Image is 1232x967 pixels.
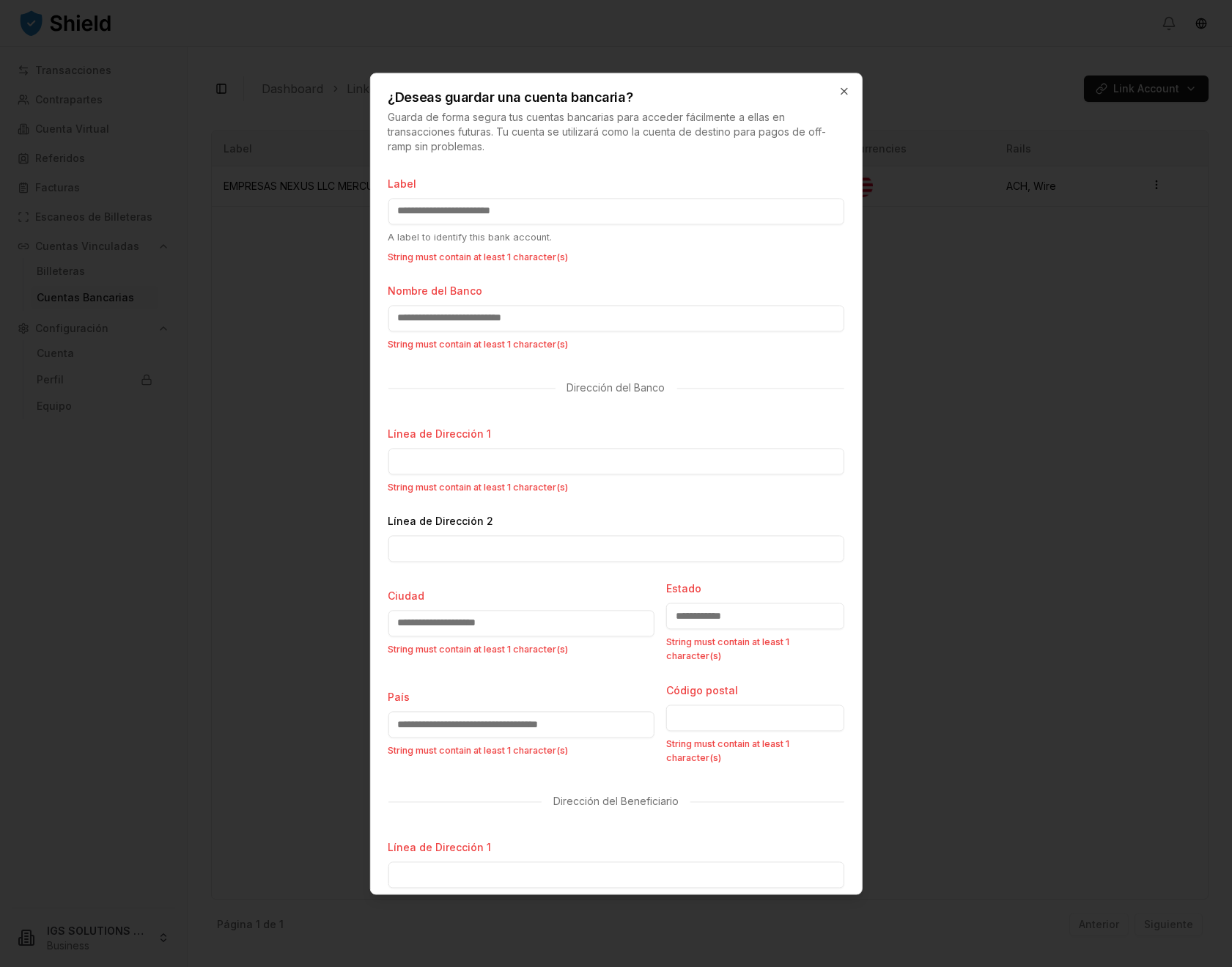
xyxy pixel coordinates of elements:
[388,691,410,704] label: País
[388,642,654,656] p: String must contain at least 1 character(s)
[388,841,491,853] label: Línea de Dirección 1
[388,250,844,264] p: String must contain at least 1 character(s)
[388,337,844,351] p: String must contain at least 1 character(s)
[388,427,491,440] label: Línea de Dirección 1
[666,636,844,663] p: String must contain at least 1 character(s)
[388,589,424,602] label: Ciudad
[388,177,416,190] label: Label
[388,230,844,244] p: A label to identify this bank account.
[567,380,665,395] p: Dirección del Banco
[388,744,654,758] p: String must contain at least 1 character(s)
[388,110,844,154] p: Guarda de forma segura tus cuentas bancarias para acceder fácilmente a ellas en transacciones fut...
[388,515,493,528] label: Línea de Dirección 2
[666,737,844,765] p: String must contain at least 1 character(s)
[388,480,844,494] p: String must contain at least 1 character(s)
[553,794,679,809] p: Dirección del Beneficiario
[666,684,738,696] label: Código postal
[388,91,844,104] h2: ¿Deseas guardar una cuenta bancaria?
[666,583,701,595] label: Estado
[388,284,482,297] label: Nombre del Banco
